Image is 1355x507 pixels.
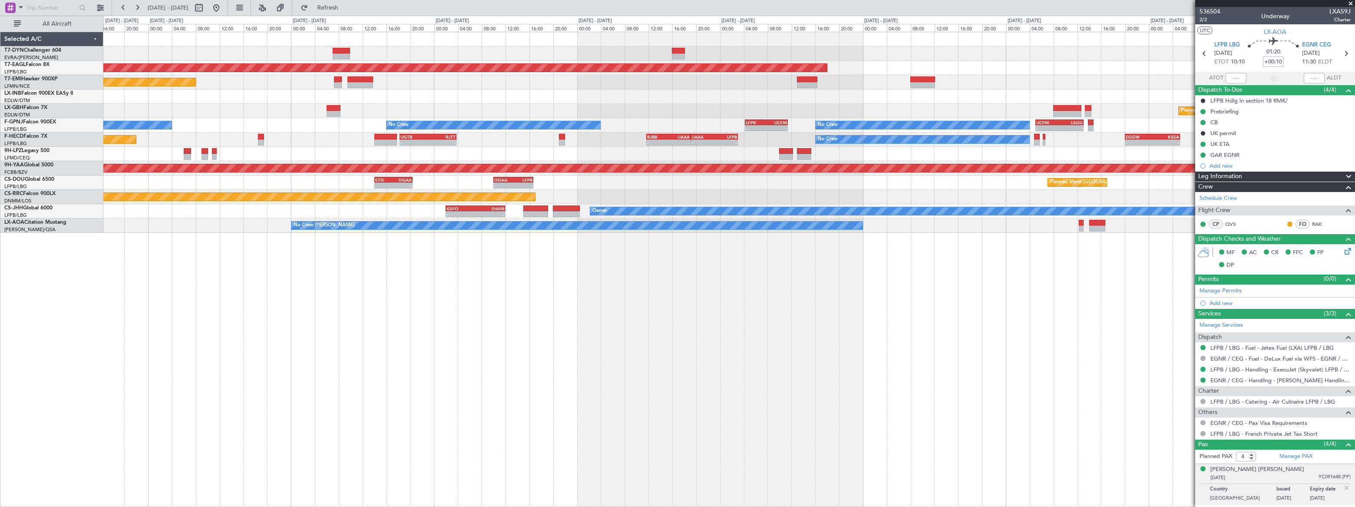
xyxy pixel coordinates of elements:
[1197,27,1213,34] button: UTC
[1200,16,1220,23] span: 2/2
[482,24,506,32] div: 08:00
[4,169,27,176] a: FCBB/BZV
[4,140,27,147] a: LFPB/LBG
[714,134,737,139] div: LFPB
[1198,172,1242,182] span: Leg Information
[220,24,244,32] div: 12:00
[375,183,393,188] div: -
[1271,249,1279,257] span: CR
[839,24,863,32] div: 20:00
[428,140,455,145] div: -
[26,1,76,14] input: Trip Number
[1327,74,1341,83] span: ALDT
[513,177,532,182] div: LFPB
[1214,41,1240,50] span: LFPB LBG
[1209,74,1223,83] span: ATOT
[1200,452,1232,461] label: Planned PAX
[1008,17,1041,25] div: [DATE] - [DATE]
[1198,85,1242,95] span: Dispatch To-Dos
[4,220,24,225] span: LX-AOA
[4,97,30,104] a: EDLW/DTM
[982,24,1006,32] div: 20:00
[1198,440,1208,450] span: Pax
[4,69,27,75] a: LFPB/LBG
[148,4,188,12] span: [DATE] - [DATE]
[1226,249,1235,257] span: MF
[393,183,412,188] div: -
[196,24,220,32] div: 08:00
[363,24,387,32] div: 12:00
[1200,194,1237,203] a: Schedule Crew
[691,134,714,139] div: UAAA
[1210,97,1288,104] div: LFPB Hdlg in section 18 RMK/
[1210,151,1239,159] div: GAR EGNR
[1302,49,1320,58] span: [DATE]
[1329,16,1351,23] span: Charter
[101,24,125,32] div: 16:00
[1210,430,1318,437] a: LFPB / LBG - French Private Jet Tax Short
[1319,474,1351,481] span: YC091648 (PP)
[1181,104,1235,117] div: Planned Maint Nurnberg
[1209,219,1223,229] div: CP
[494,177,513,182] div: DGAA
[400,134,428,139] div: UGTB
[935,24,958,32] div: 12:00
[4,105,47,110] a: LX-GBHFalcon 7X
[506,24,529,32] div: 12:00
[1200,321,1243,330] a: Manage Services
[1210,299,1351,307] div: Add new
[672,24,696,32] div: 16:00
[1210,419,1307,427] a: EGNR / CEG - Pax Visa Requirements
[4,105,23,110] span: LX-GBH
[4,119,56,125] a: F-GPNJFalcon 900EX
[149,24,172,32] div: 00:00
[1126,140,1153,145] div: -
[1210,108,1239,115] div: Prebriefing
[436,17,469,25] div: [DATE] - [DATE]
[1210,474,1225,481] span: [DATE]
[592,205,607,218] div: Owner
[1324,309,1336,318] span: (3/3)
[1226,261,1234,270] span: DP
[428,134,455,139] div: RJTT
[767,120,787,125] div: UCFM
[578,17,612,25] div: [DATE] - [DATE]
[125,24,149,32] div: 20:00
[4,212,27,219] a: LFPB/LBG
[4,205,23,211] span: CS-JHH
[387,24,410,32] div: 16:00
[1302,41,1331,50] span: EGNR CEG
[4,126,27,133] a: LFPB/LBG
[4,155,30,161] a: LFMD/CEQ
[1210,129,1236,137] div: UK permit
[720,24,744,32] div: 00:00
[647,134,668,139] div: RJBB
[1210,377,1351,384] a: EGNR / CEG - Handling - [PERSON_NAME] Handling Services EGNR / CEG
[4,83,30,89] a: LFMN/NCE
[4,112,30,118] a: EDLW/DTM
[1324,439,1336,448] span: (4/4)
[768,24,792,32] div: 08:00
[458,24,482,32] div: 04:00
[4,91,73,96] a: LX-INBFalcon 900EX EASy II
[1261,12,1289,21] div: Underway
[1214,49,1232,58] span: [DATE]
[4,62,26,67] span: T7-EAGL
[446,212,475,217] div: -
[911,24,935,32] div: 08:00
[434,24,458,32] div: 00:00
[294,219,354,232] div: No Crew [PERSON_NAME]
[4,62,50,67] a: T7-EAGLFalcon 8X
[1226,73,1246,83] input: --:--
[696,24,720,32] div: 20:00
[1312,220,1332,228] a: RAK
[668,140,690,145] div: -
[1329,7,1351,16] span: LXA59J
[4,191,23,196] span: CS-RRC
[1050,176,1187,189] div: Planned Maint [GEOGRAPHIC_DATA] ([GEOGRAPHIC_DATA])
[1030,24,1054,32] div: 04:00
[1060,120,1083,125] div: LSGG
[4,48,24,53] span: T7-DYN
[4,183,27,190] a: LFPB/LBG
[172,24,196,32] div: 04:00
